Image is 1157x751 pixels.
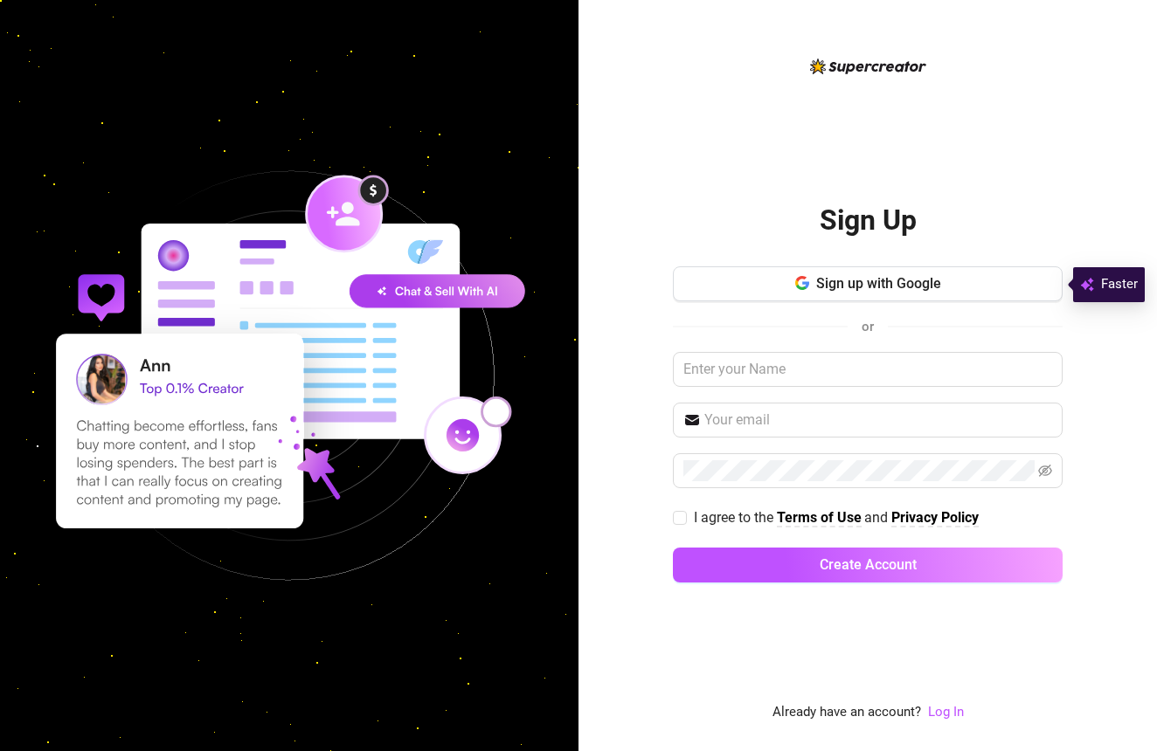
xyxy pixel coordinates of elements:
[928,702,964,723] a: Log In
[1038,464,1052,478] span: eye-invisible
[864,509,891,526] span: and
[862,319,874,334] span: or
[1080,274,1094,295] img: svg%3e
[694,509,777,526] span: I agree to the
[673,266,1063,301] button: Sign up with Google
[772,702,921,723] span: Already have an account?
[891,509,979,526] strong: Privacy Policy
[816,275,941,292] span: Sign up with Google
[1101,274,1138,295] span: Faster
[777,509,862,527] a: Terms of Use
[777,509,862,526] strong: Terms of Use
[704,410,1052,431] input: Your email
[673,548,1063,582] button: Create Account
[928,704,964,720] a: Log In
[673,352,1063,387] input: Enter your Name
[891,509,979,527] a: Privacy Policy
[820,203,917,238] h2: Sign Up
[820,556,917,573] span: Create Account
[810,59,926,74] img: logo-BBDzfeDw.svg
